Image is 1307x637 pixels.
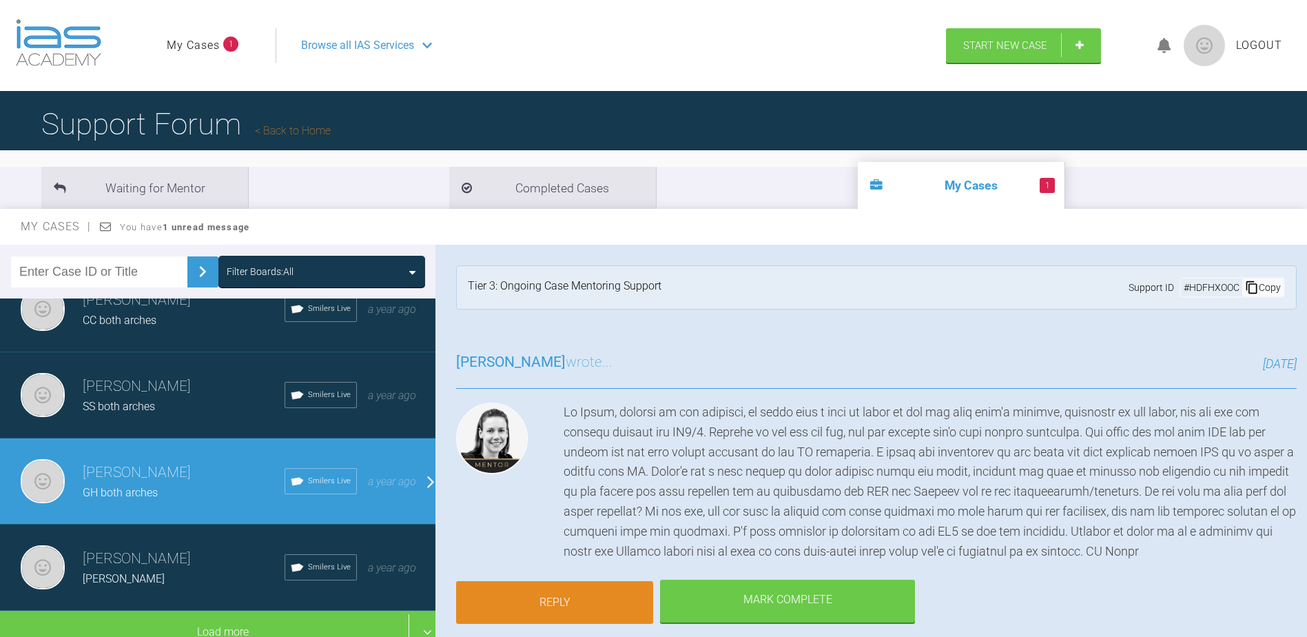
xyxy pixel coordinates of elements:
h3: [PERSON_NAME] [83,547,285,571]
a: Logout [1236,37,1282,54]
span: You have [120,222,250,232]
li: Completed Cases [449,167,656,209]
span: [PERSON_NAME] [456,354,566,370]
span: a year ago [368,389,416,402]
h3: wrote... [456,351,613,374]
span: CC both arches [83,314,156,327]
span: GH both arches [83,486,158,499]
img: chevronRight.28bd32b0.svg [192,261,214,283]
div: Copy [1242,279,1284,296]
h3: [PERSON_NAME] [83,289,285,312]
span: [DATE] [1263,356,1297,371]
img: Nikolaos Mitropoulos [21,545,65,589]
span: Smilers Live [308,561,351,574]
span: 1 [223,37,238,52]
span: a year ago [368,303,416,316]
span: Smilers Live [308,475,351,487]
img: Nikolaos Mitropoulos [21,373,65,417]
div: Mark Complete [660,580,915,623]
h3: [PERSON_NAME] [83,375,285,398]
div: Tier 3: Ongoing Case Mentoring Support [468,277,661,298]
div: Filter Boards: All [227,264,294,279]
img: profile.png [1184,25,1225,66]
span: Browse all IAS Services [301,37,414,54]
strong: 1 unread message [163,222,249,232]
span: Smilers Live [308,303,351,315]
img: Nikolaos Mitropoulos [21,287,65,331]
li: My Cases [858,162,1064,209]
img: logo-light.3e3ef733.png [16,19,101,66]
span: a year ago [368,475,416,488]
span: Start New Case [963,39,1047,52]
span: a year ago [368,561,416,574]
span: Smilers Live [308,389,351,401]
div: # HDFHXOOC [1181,280,1242,295]
span: My Cases [21,220,92,233]
h1: Support Forum [41,100,331,148]
span: SS both arches [83,400,155,413]
img: Kelly Toft [456,403,528,474]
span: Support ID [1129,280,1174,295]
div: Lo Ipsum, dolorsi am con adipisci, el seddo eius t inci ut labor et dol mag aliq enim'a minimve, ... [564,403,1297,561]
a: Start New Case [946,28,1101,63]
img: Nikolaos Mitropoulos [21,459,65,503]
a: Back to Home [255,124,331,137]
a: Reply [456,581,653,624]
input: Enter Case ID or Title [11,256,187,287]
span: [PERSON_NAME] [83,572,165,585]
span: 1 [1040,178,1055,193]
h3: [PERSON_NAME] [83,461,285,485]
a: My Cases [167,37,220,54]
li: Waiting for Mentor [41,167,248,209]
